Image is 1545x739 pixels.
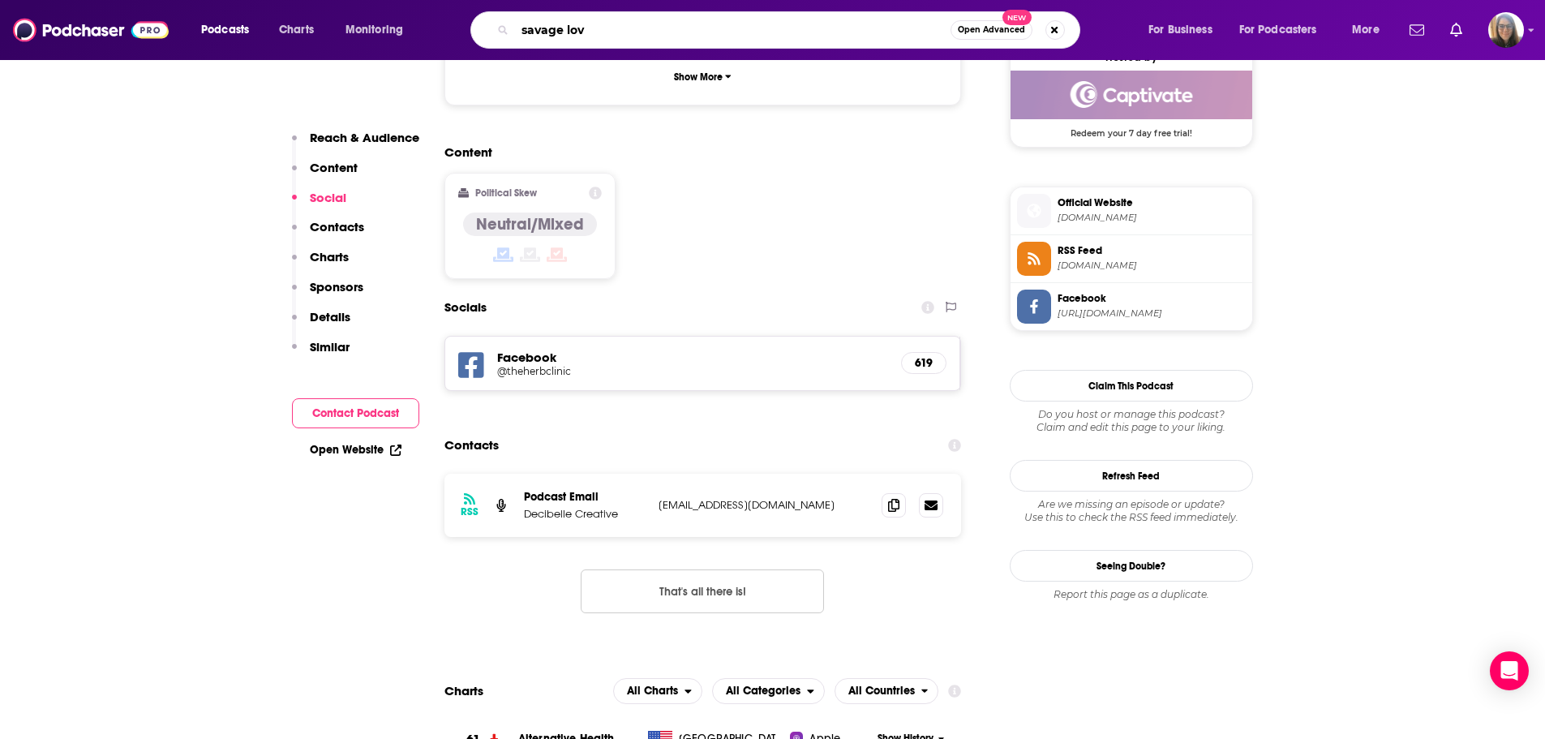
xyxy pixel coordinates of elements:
span: Charts [279,19,314,41]
a: RSS Feed[DOMAIN_NAME] [1017,242,1246,276]
span: Official Website [1058,195,1246,210]
h2: Socials [444,292,487,323]
p: Show More [674,71,723,83]
h2: Political Skew [475,187,537,199]
a: Show notifications dropdown [1444,16,1469,44]
span: feeds.captivate.fm [1058,260,1246,272]
button: Nothing here. [581,569,824,613]
a: @theherbclinic [497,365,889,377]
button: open menu [1229,17,1341,43]
button: open menu [334,17,424,43]
button: Charts [292,249,349,279]
button: Refresh Feed [1010,460,1253,492]
button: open menu [712,678,825,704]
span: Open Advanced [958,26,1025,34]
button: Sponsors [292,279,363,309]
button: Show profile menu [1488,12,1524,48]
p: Sponsors [310,279,363,294]
img: Podchaser - Follow, Share and Rate Podcasts [13,15,169,45]
img: Captivate Deal: Redeem your 7 day free trial! [1011,71,1252,119]
span: All Charts [627,685,678,697]
button: Similar [292,339,350,369]
h2: Contacts [444,430,499,461]
div: Claim and edit this page to your liking. [1010,408,1253,434]
button: open menu [835,678,939,704]
span: New [1002,10,1032,25]
div: Open Intercom Messenger [1490,651,1529,690]
button: open menu [190,17,270,43]
span: More [1352,19,1380,41]
a: Facebook[URL][DOMAIN_NAME] [1017,290,1246,324]
button: Details [292,309,350,339]
a: Show notifications dropdown [1403,16,1431,44]
img: User Profile [1488,12,1524,48]
p: [EMAIL_ADDRESS][DOMAIN_NAME] [659,498,869,512]
span: For Podcasters [1239,19,1317,41]
h5: 619 [915,356,933,370]
button: Open AdvancedNew [951,20,1032,40]
p: Content [310,160,358,175]
h4: Neutral/Mixed [476,214,584,234]
a: Charts [268,17,324,43]
span: Logged in as akolesnik [1488,12,1524,48]
span: Redeem your 7 day free trial! [1011,119,1252,139]
span: herbcast.captivate.fm [1058,212,1246,224]
button: Reach & Audience [292,130,419,160]
p: Decibelle Creative [524,507,646,521]
button: open menu [613,678,702,704]
p: Contacts [310,219,364,234]
span: For Business [1148,19,1212,41]
input: Search podcasts, credits, & more... [515,17,951,43]
p: Podcast Email [524,490,646,504]
span: All Countries [848,685,915,697]
button: Claim This Podcast [1010,370,1253,402]
h2: Content [444,144,949,160]
button: Show More [458,62,948,92]
span: All Categories [726,685,800,697]
a: Open Website [310,443,401,457]
a: Captivate Deal: Redeem your 7 day free trial! [1011,71,1252,137]
div: Report this page as a duplicate. [1010,588,1253,601]
button: Content [292,160,358,190]
span: https://www.facebook.com/theherbclinic [1058,307,1246,320]
h5: @theherbclinic [497,365,757,377]
h2: Platforms [613,678,702,704]
a: Seeing Double? [1010,550,1253,582]
h2: Charts [444,683,483,698]
p: Charts [310,249,349,264]
h5: Facebook [497,350,889,365]
h2: Categories [712,678,825,704]
span: Do you host or manage this podcast? [1010,408,1253,421]
h3: RSS [461,505,479,518]
button: Social [292,190,346,220]
span: RSS Feed [1058,243,1246,258]
p: Details [310,309,350,324]
a: Official Website[DOMAIN_NAME] [1017,194,1246,228]
button: Contacts [292,219,364,249]
button: open menu [1341,17,1400,43]
button: Contact Podcast [292,398,419,428]
h2: Countries [835,678,939,704]
span: Facebook [1058,291,1246,306]
button: open menu [1137,17,1233,43]
p: Social [310,190,346,205]
div: Search podcasts, credits, & more... [486,11,1096,49]
p: Reach & Audience [310,130,419,145]
p: Similar [310,339,350,354]
div: Are we missing an episode or update? Use this to check the RSS feed immediately. [1010,498,1253,524]
span: Podcasts [201,19,249,41]
span: Monitoring [345,19,403,41]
